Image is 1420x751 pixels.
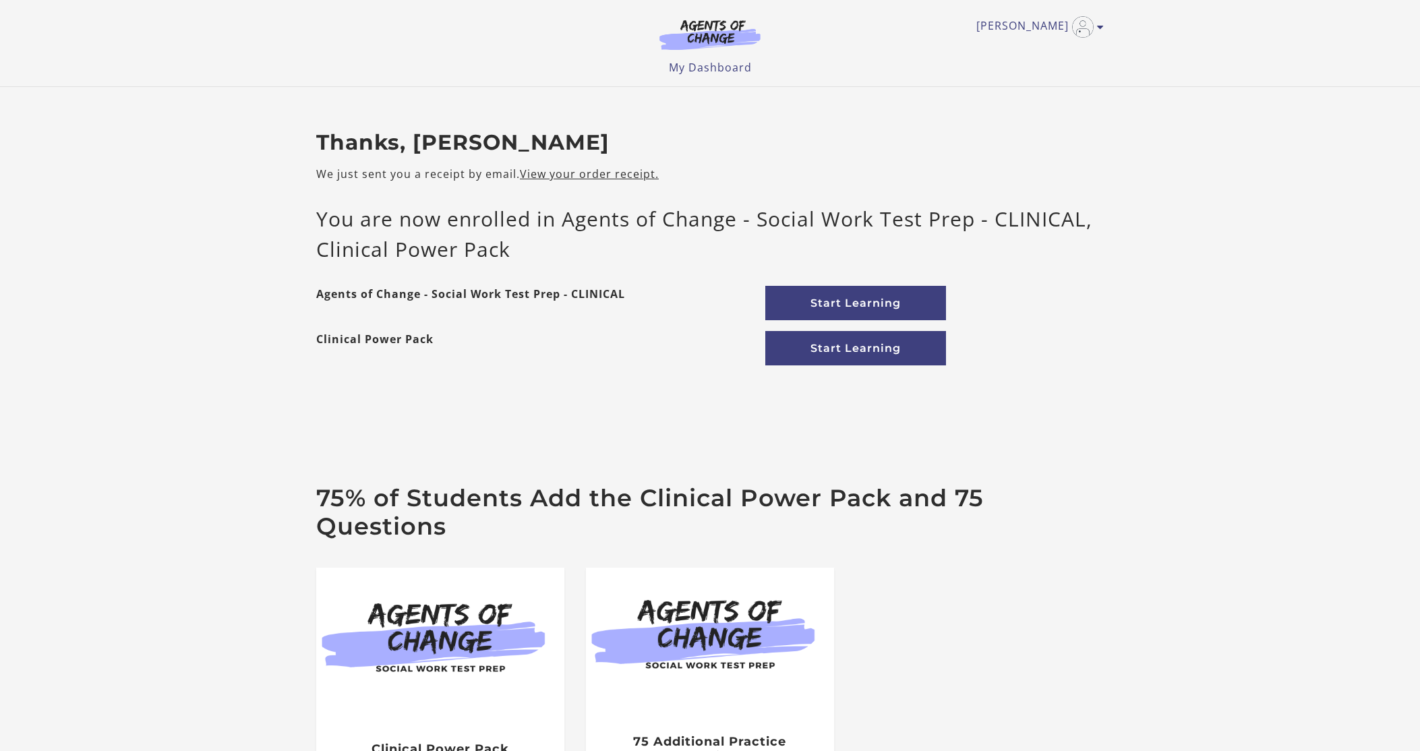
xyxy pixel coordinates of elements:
[316,568,564,701] a: Clinical Power Pack (Open in a new window)
[520,167,659,181] a: View your order receipt.
[765,286,946,320] a: Start Learning
[316,331,434,365] strong: Clinical Power Pack
[645,19,775,50] img: Agents of Change Logo
[669,60,752,75] a: My Dashboard
[316,166,1104,182] p: We just sent you a receipt by email.
[316,484,1104,541] h2: 75% of Students Add the Clinical Power Pack and 75 Questions
[765,331,946,365] a: Start Learning
[316,204,1104,264] p: You are now enrolled in Agents of Change - Social Work Test Prep - CLINICAL, Clinical Power Pack
[586,568,834,701] a: 75 Additional Practice Questions (Open in a new window)
[976,16,1097,38] a: Toggle menu
[316,286,625,320] strong: Agents of Change - Social Work Test Prep - CLINICAL
[316,130,1104,156] h2: Thanks, [PERSON_NAME]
